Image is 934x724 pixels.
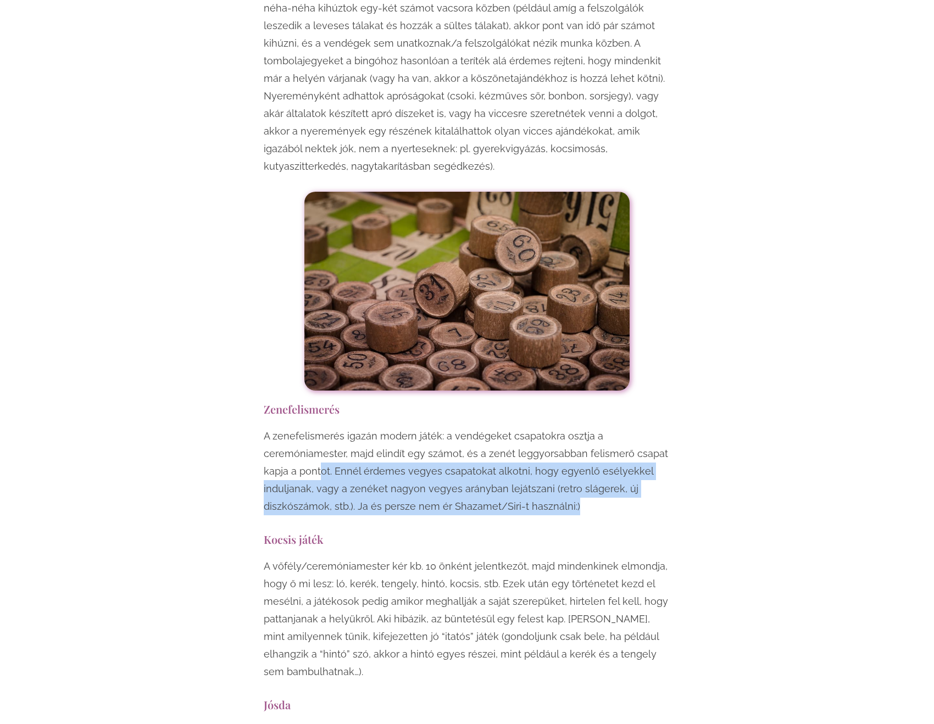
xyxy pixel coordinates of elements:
p: A vőfély/ceremóniamester kér kb. 10 önként jelentkezőt, majd mindenkinek elmondja, hogy ő mi lesz... [264,558,670,681]
h3: Zenefelismerés [264,402,670,416]
p: A zenefelismerés igazán modern játék: a vendégeket csapatokra osztja a ceremóniamester, majd elin... [264,427,670,515]
h3: Jósda [264,697,670,712]
h3: Kocsis játék [264,532,670,547]
img: tombola [304,192,630,391]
